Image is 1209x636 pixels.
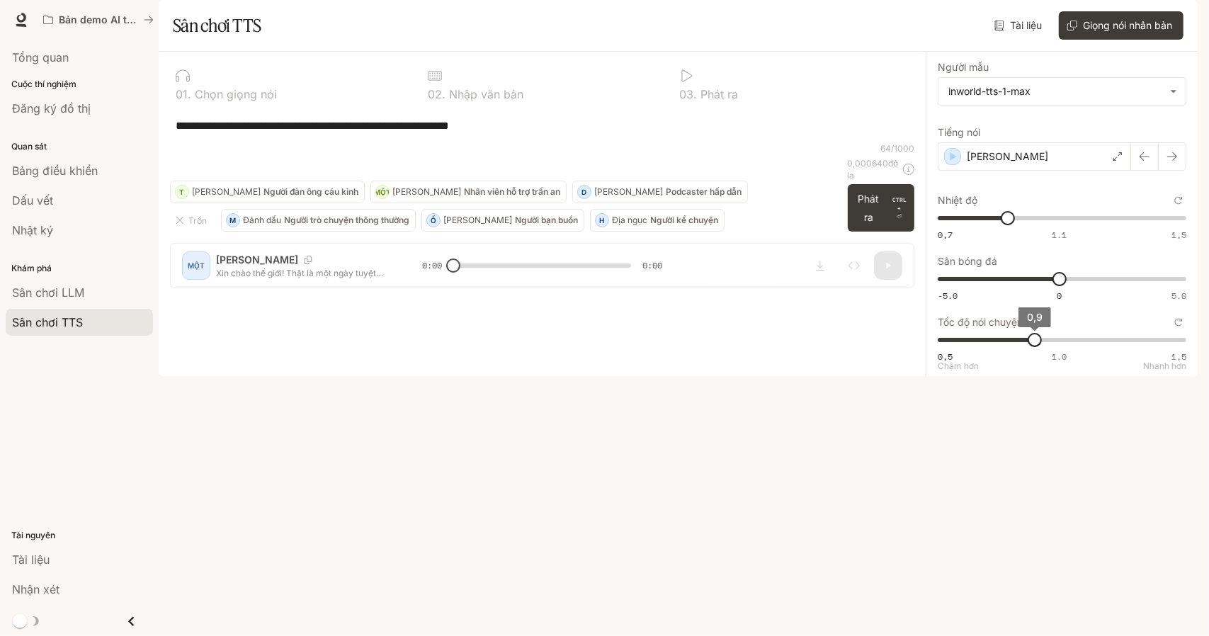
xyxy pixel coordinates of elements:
font: 0 [428,87,435,101]
font: [PERSON_NAME] [443,215,512,225]
font: Người bạn buồn [515,215,578,225]
font: Đánh dấu [243,215,281,225]
font: 0,5 [938,351,953,363]
font: Chậm hơn [938,360,979,371]
font: Chọn giọng nói [195,87,277,101]
font: 2 [435,87,442,101]
font: . [694,87,698,101]
button: Đặt lại về mặc định [1171,193,1186,208]
button: Trốn [170,209,215,232]
button: Giọng nói nhân bản [1059,11,1184,40]
font: [PERSON_NAME] [967,150,1048,162]
font: Giọng nói nhân bản [1083,19,1172,31]
button: Đặt lại về mặc định [1171,314,1186,330]
font: Tài liệu [1010,19,1042,31]
button: Phát raCTRL +⏎ [848,184,915,232]
font: Podcaster hấp dẫn [666,186,742,197]
font: Người mẫu [938,61,989,73]
font: 3 [687,87,694,101]
font: 0 [680,87,687,101]
font: . [188,87,191,101]
font: D [582,188,587,196]
font: 1,5 [1171,229,1186,241]
font: Nhanh hơn [1143,360,1186,371]
font: Sân bóng đá [938,255,997,267]
font: 64 [880,143,891,154]
font: Người kể chuyện [650,215,718,225]
font: Trốn [188,215,207,226]
font: Phát ra [701,87,739,101]
font: M [230,216,237,225]
font: 1.1 [1052,229,1067,241]
button: T[PERSON_NAME]Người đàn ông cáu kỉnh [170,181,365,203]
font: Người trò chuyện thông thường [284,215,409,225]
font: 0,000640 [848,158,889,169]
button: Ồ[PERSON_NAME]Người bạn buồn [421,209,584,232]
font: H [600,216,605,225]
font: 0,9 [1027,311,1043,323]
font: Nhân viên hỗ trợ trấn an [464,186,560,197]
font: 1000 [894,143,914,154]
font: Ồ [431,216,436,225]
font: inworld-tts-1-max [948,85,1031,97]
font: 0 [1057,290,1062,302]
font: [PERSON_NAME] [192,186,261,197]
font: 0 [176,87,183,101]
font: 5.0 [1171,290,1186,302]
font: . [442,87,445,101]
font: Phát ra [858,193,879,222]
font: Bản demo AI trong thế giới thực [59,13,215,25]
div: inworld-tts-1-max [938,78,1186,105]
font: đô la [848,158,899,181]
font: Tiếng nói [938,126,980,138]
font: T [180,188,185,196]
button: MỘT[PERSON_NAME]Nhân viên hỗ trợ trấn an [370,181,567,203]
font: Nhập văn bản [449,87,523,101]
button: MĐánh dấuNgười trò chuyện thông thường [221,209,416,232]
font: 1 [183,87,188,101]
button: HĐịa ngụcNgười kể chuyện [590,209,725,232]
font: [PERSON_NAME] [594,186,663,197]
font: 1,5 [1171,351,1186,363]
font: Nhiệt độ [938,194,977,206]
font: Sân chơi TTS [173,15,261,36]
font: Người đàn ông cáu kỉnh [263,186,358,197]
font: CTRL + [892,196,907,212]
font: / [891,143,894,154]
font: 1.0 [1052,351,1067,363]
font: MỘT [374,188,391,196]
font: [PERSON_NAME] [392,186,461,197]
button: D[PERSON_NAME]Podcaster hấp dẫn [572,181,748,203]
font: 0,7 [938,229,953,241]
font: ⏎ [897,213,902,220]
button: Tất cả không gian làm việc [37,6,160,34]
font: -5.0 [938,290,958,302]
font: Địa ngục [612,215,647,225]
a: Tài liệu [992,11,1048,40]
font: Tốc độ nói chuyện [938,316,1023,328]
